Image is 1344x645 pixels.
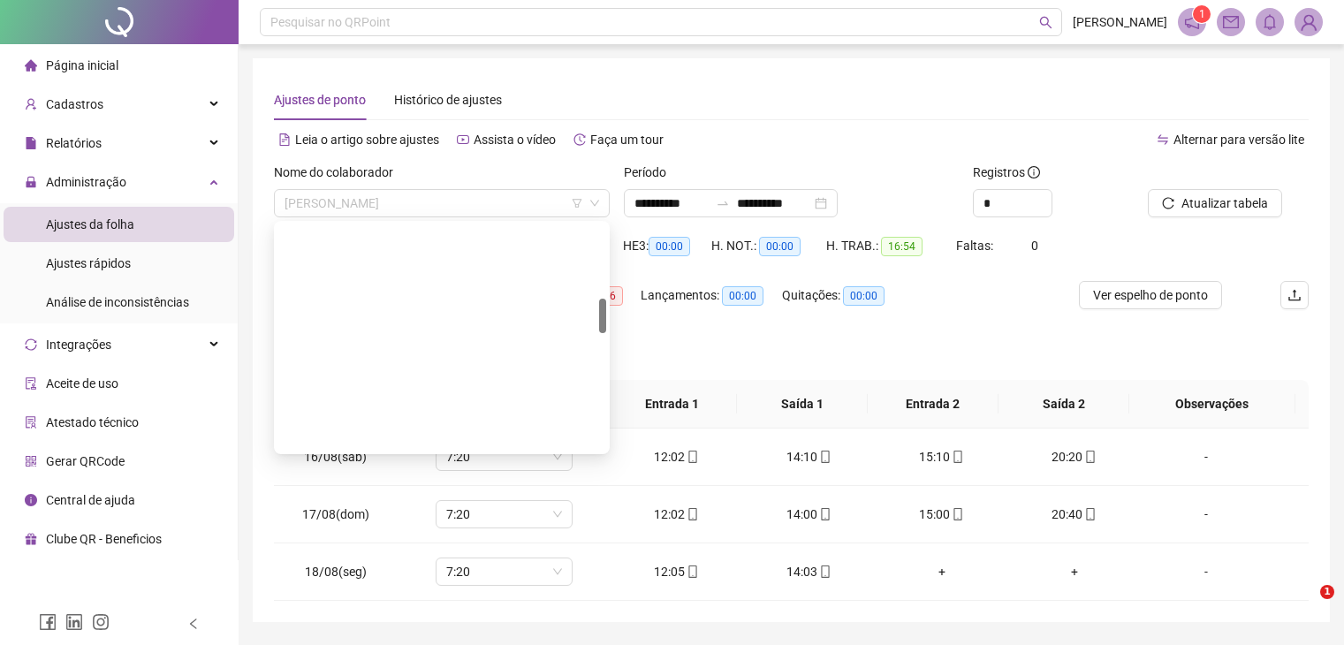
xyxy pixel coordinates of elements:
[474,133,556,147] span: Assista o vídeo
[625,505,729,524] div: 12:02
[446,501,562,527] span: 7:20
[950,451,964,463] span: mobile
[716,196,730,210] span: to
[187,618,200,630] span: left
[973,163,1040,182] span: Registros
[1184,14,1200,30] span: notification
[757,562,862,581] div: 14:03
[1154,447,1258,467] div: -
[890,562,994,581] div: +
[999,380,1129,429] th: Saída 2
[1284,585,1326,627] iframe: Intercom live chat
[1028,166,1040,178] span: info-circle
[868,380,999,429] th: Entrada 2
[1093,285,1208,305] span: Ver espelho de ponto
[295,133,439,147] span: Leia o artigo sobre ajustes
[950,508,964,520] span: mobile
[394,93,502,107] span: Histórico de ajustes
[46,493,135,507] span: Central de ajuda
[1173,133,1304,147] span: Alternar para versão lite
[890,447,994,467] div: 15:10
[304,450,367,464] span: 16/08(sáb)
[826,236,955,256] div: H. TRAB.:
[25,455,37,467] span: qrcode
[278,133,291,146] span: file-text
[25,494,37,506] span: info-circle
[46,136,102,150] span: Relatórios
[25,59,37,72] span: home
[1082,451,1097,463] span: mobile
[817,565,831,578] span: mobile
[1287,288,1302,302] span: upload
[737,380,868,429] th: Saída 1
[1295,9,1322,35] img: 91474
[625,562,729,581] div: 12:05
[685,565,699,578] span: mobile
[274,93,366,107] span: Ajustes de ponto
[46,295,189,309] span: Análise de inconsistências
[1079,281,1222,309] button: Ver espelho de ponto
[1022,447,1127,467] div: 20:20
[46,376,118,391] span: Aceite de uso
[446,558,562,585] span: 7:20
[1181,193,1268,213] span: Atualizar tabela
[46,338,111,352] span: Integrações
[1199,8,1205,20] span: 1
[623,236,711,256] div: HE 3:
[625,447,729,467] div: 12:02
[685,508,699,520] span: mobile
[1154,562,1258,581] div: -
[1223,14,1239,30] span: mail
[1031,239,1038,253] span: 0
[1157,133,1169,146] span: swap
[722,286,763,306] span: 00:00
[1262,14,1278,30] span: bell
[1148,189,1282,217] button: Atualizar tabela
[46,415,139,429] span: Atestado técnico
[1022,505,1127,524] div: 20:40
[817,451,831,463] span: mobile
[843,286,885,306] span: 00:00
[649,237,690,256] span: 00:00
[25,377,37,390] span: audit
[457,133,469,146] span: youtube
[685,451,699,463] span: mobile
[757,447,862,467] div: 14:10
[757,505,862,524] div: 14:00
[46,217,134,231] span: Ajustes da folha
[590,133,664,147] span: Faça um tour
[39,613,57,631] span: facebook
[573,133,586,146] span: history
[25,137,37,149] span: file
[624,163,678,182] label: Período
[589,198,600,209] span: down
[46,532,162,546] span: Clube QR - Beneficios
[305,565,367,579] span: 18/08(seg)
[1022,562,1127,581] div: +
[716,196,730,210] span: swap-right
[711,236,826,256] div: H. NOT.:
[817,508,831,520] span: mobile
[25,98,37,110] span: user-add
[1162,197,1174,209] span: reload
[572,198,582,209] span: filter
[1129,380,1295,429] th: Observações
[446,444,562,470] span: 7:20
[1320,585,1334,599] span: 1
[1154,505,1258,524] div: -
[25,338,37,351] span: sync
[606,380,737,429] th: Entrada 1
[46,175,126,189] span: Administração
[274,163,405,182] label: Nome do colaborador
[46,454,125,468] span: Gerar QRCode
[46,58,118,72] span: Página inicial
[1082,508,1097,520] span: mobile
[1073,12,1167,32] span: [PERSON_NAME]
[65,613,83,631] span: linkedin
[25,176,37,188] span: lock
[25,416,37,429] span: solution
[92,613,110,631] span: instagram
[285,190,599,216] span: KAILENE SILVA SANTOS
[25,533,37,545] span: gift
[759,237,801,256] span: 00:00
